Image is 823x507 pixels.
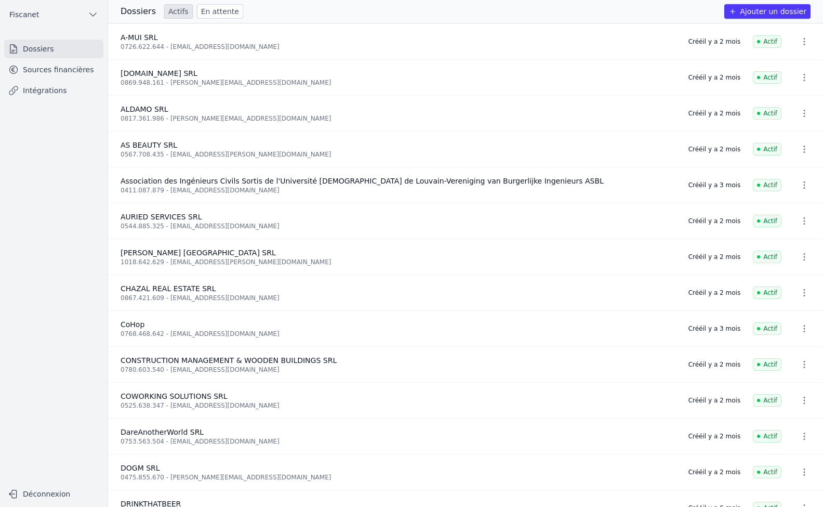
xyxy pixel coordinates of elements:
[121,213,202,221] span: AURIED SERVICES SRL
[688,360,740,369] div: Créé il y a 2 mois
[121,330,676,338] div: 0768.468.642 - [EMAIL_ADDRESS][DOMAIN_NAME]
[121,428,204,436] span: DareAnotherWorld SRL
[121,141,177,149] span: AS BEAUTY SRL
[753,35,781,48] span: Actif
[121,249,276,257] span: [PERSON_NAME] [GEOGRAPHIC_DATA] SRL
[753,322,781,335] span: Actif
[121,284,216,293] span: CHAZAL REAL ESTATE SRL
[753,358,781,371] span: Actif
[688,432,740,440] div: Créé il y a 2 mois
[688,181,740,189] div: Créé il y a 3 mois
[121,401,676,410] div: 0525.638.347 - [EMAIL_ADDRESS][DOMAIN_NAME]
[688,73,740,82] div: Créé il y a 2 mois
[753,430,781,443] span: Actif
[688,37,740,46] div: Créé il y a 2 mois
[121,356,337,365] span: CONSTRUCTION MANAGEMENT & WOODEN BUILDINGS SRL
[688,324,740,333] div: Créé il y a 3 mois
[121,437,676,446] div: 0753.563.504 - [EMAIL_ADDRESS][DOMAIN_NAME]
[753,251,781,263] span: Actif
[121,473,676,482] div: 0475.855.670 - [PERSON_NAME][EMAIL_ADDRESS][DOMAIN_NAME]
[688,145,740,153] div: Créé il y a 2 mois
[121,294,676,302] div: 0867.421.609 - [EMAIL_ADDRESS][DOMAIN_NAME]
[688,289,740,297] div: Créé il y a 2 mois
[121,150,676,159] div: 0567.708.435 - [EMAIL_ADDRESS][PERSON_NAME][DOMAIN_NAME]
[121,114,676,123] div: 0817.361.986 - [PERSON_NAME][EMAIL_ADDRESS][DOMAIN_NAME]
[4,6,103,23] button: Fiscanet
[4,81,103,100] a: Intégrations
[121,464,160,472] span: DOGM SRL
[753,71,781,84] span: Actif
[688,468,740,476] div: Créé il y a 2 mois
[753,215,781,227] span: Actif
[9,9,39,20] span: Fiscanet
[197,4,243,19] a: En attente
[121,320,144,329] span: CoHop
[688,109,740,118] div: Créé il y a 2 mois
[121,69,197,77] span: [DOMAIN_NAME] SRL
[4,60,103,79] a: Sources financières
[121,5,156,18] h3: Dossiers
[753,143,781,155] span: Actif
[688,253,740,261] div: Créé il y a 2 mois
[4,40,103,58] a: Dossiers
[753,107,781,120] span: Actif
[753,394,781,407] span: Actif
[724,4,811,19] button: Ajouter un dossier
[121,33,158,42] span: A-MUI SRL
[4,486,103,502] button: Déconnexion
[753,287,781,299] span: Actif
[121,186,676,194] div: 0411.087.879 - [EMAIL_ADDRESS][DOMAIN_NAME]
[121,43,676,51] div: 0726.622.644 - [EMAIL_ADDRESS][DOMAIN_NAME]
[121,79,676,87] div: 0869.948.161 - [PERSON_NAME][EMAIL_ADDRESS][DOMAIN_NAME]
[121,392,228,400] span: COWORKING SOLUTIONS SRL
[688,396,740,405] div: Créé il y a 2 mois
[753,466,781,478] span: Actif
[121,105,168,113] span: ALDAMO SRL
[121,366,676,374] div: 0780.603.540 - [EMAIL_ADDRESS][DOMAIN_NAME]
[164,4,193,19] a: Actifs
[753,179,781,191] span: Actif
[121,177,604,185] span: Association des Ingénieurs Civils Sortis de l'Université [DEMOGRAPHIC_DATA] de Louvain-Vereniging...
[688,217,740,225] div: Créé il y a 2 mois
[121,222,676,230] div: 0544.885.325 - [EMAIL_ADDRESS][DOMAIN_NAME]
[121,258,676,266] div: 1018.642.629 - [EMAIL_ADDRESS][PERSON_NAME][DOMAIN_NAME]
